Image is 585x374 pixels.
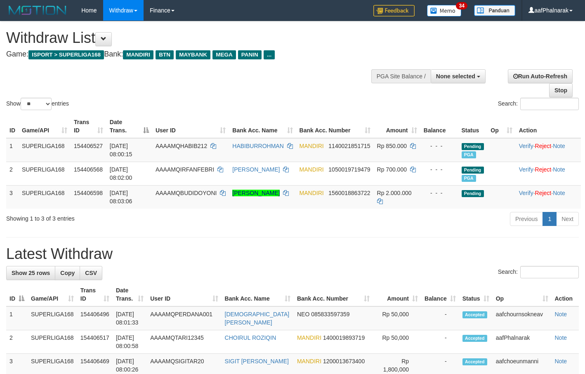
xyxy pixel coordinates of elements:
[294,283,373,306] th: Bank Acc. Number: activate to sort column ascending
[19,138,71,162] td: SUPERLIGA168
[77,330,113,354] td: 154406517
[373,5,415,16] img: Feedback.jpg
[377,143,407,149] span: Rp 850.000
[493,283,552,306] th: Op: activate to sort column ascending
[156,166,214,173] span: AAAAMQIRFANFEBRI
[297,334,321,341] span: MANDIRI
[300,190,324,196] span: MANDIRI
[60,270,75,276] span: Copy
[420,115,458,138] th: Balance
[6,162,19,185] td: 2
[535,190,552,196] a: Reject
[229,115,296,138] th: Bank Acc. Name: activate to sort column ascending
[436,73,475,80] span: None selected
[535,143,552,149] a: Reject
[462,151,476,158] span: Marked by aafchoeunmanni
[373,283,421,306] th: Amount: activate to sort column ascending
[21,98,52,110] select: Showentries
[498,266,579,278] label: Search:
[493,330,552,354] td: aafPhalnarak
[556,212,579,226] a: Next
[555,334,567,341] a: Note
[222,283,294,306] th: Bank Acc. Name: activate to sort column ascending
[519,143,533,149] a: Verify
[156,190,217,196] span: AAAAMQBUDIDOYONI
[147,283,221,306] th: User ID: activate to sort column ascending
[6,50,382,59] h4: Game: Bank:
[519,166,533,173] a: Verify
[555,358,567,365] a: Note
[156,143,207,149] span: AAAAMQHABIB212
[6,185,19,209] td: 3
[510,212,543,226] a: Previous
[77,283,113,306] th: Trans ID: activate to sort column ascending
[373,330,421,354] td: Rp 50,000
[80,266,102,280] a: CSV
[553,143,565,149] a: Note
[462,167,484,174] span: Pending
[113,283,147,306] th: Date Trans.: activate to sort column ascending
[493,306,552,330] td: aafchournsokneav
[110,190,132,205] span: [DATE] 08:03:06
[462,143,484,150] span: Pending
[498,98,579,110] label: Search:
[74,190,103,196] span: 154406598
[377,166,407,173] span: Rp 700.000
[113,330,147,354] td: [DATE] 08:00:58
[225,334,276,341] a: CHOIRUL ROZIQIN
[520,266,579,278] input: Search:
[421,306,459,330] td: -
[113,306,147,330] td: [DATE] 08:01:33
[152,115,229,138] th: User ID: activate to sort column ascending
[553,190,565,196] a: Note
[555,311,567,318] a: Note
[431,69,486,83] button: None selected
[123,50,153,59] span: MANDIRI
[147,330,221,354] td: AAAAMQTARI12345
[328,166,370,173] span: Copy 1050019719479 to clipboard
[427,5,462,16] img: Button%20Memo.svg
[374,115,420,138] th: Amount: activate to sort column ascending
[55,266,80,280] a: Copy
[71,115,106,138] th: Trans ID: activate to sort column ascending
[28,283,77,306] th: Game/API: activate to sort column ascending
[225,358,289,365] a: SIGIT [PERSON_NAME]
[110,143,132,158] span: [DATE] 08:00:15
[328,143,370,149] span: Copy 1140021851715 to clipboard
[238,50,262,59] span: PANIN
[28,50,104,59] span: ISPORT > SUPERLIGA168
[462,358,487,365] span: Accepted
[6,306,28,330] td: 1
[264,50,275,59] span: ...
[323,334,365,341] span: Copy 1400019893719 to clipboard
[459,283,493,306] th: Status: activate to sort column ascending
[106,115,152,138] th: Date Trans.: activate to sort column descending
[6,4,69,16] img: MOTION_logo.png
[487,115,515,138] th: Op: activate to sort column ascending
[156,50,174,59] span: BTN
[6,98,69,110] label: Show entries
[296,115,374,138] th: Bank Acc. Number: activate to sort column ascending
[6,246,579,262] h1: Latest Withdraw
[28,330,77,354] td: SUPERLIGA168
[373,306,421,330] td: Rp 50,000
[232,166,280,173] a: [PERSON_NAME]
[424,165,455,174] div: - - -
[6,211,238,223] div: Showing 1 to 3 of 3 entries
[377,190,412,196] span: Rp 2.000.000
[19,162,71,185] td: SUPERLIGA168
[424,189,455,197] div: - - -
[458,115,488,138] th: Status
[232,190,280,196] a: [PERSON_NAME]
[508,69,573,83] a: Run Auto-Refresh
[6,30,382,46] h1: Withdraw List
[371,69,431,83] div: PGA Site Balance /
[421,283,459,306] th: Balance: activate to sort column ascending
[516,115,581,138] th: Action
[6,330,28,354] td: 2
[147,306,221,330] td: AAAAMQPERDANA001
[462,311,487,318] span: Accepted
[300,143,324,149] span: MANDIRI
[74,143,103,149] span: 154406527
[28,306,77,330] td: SUPERLIGA168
